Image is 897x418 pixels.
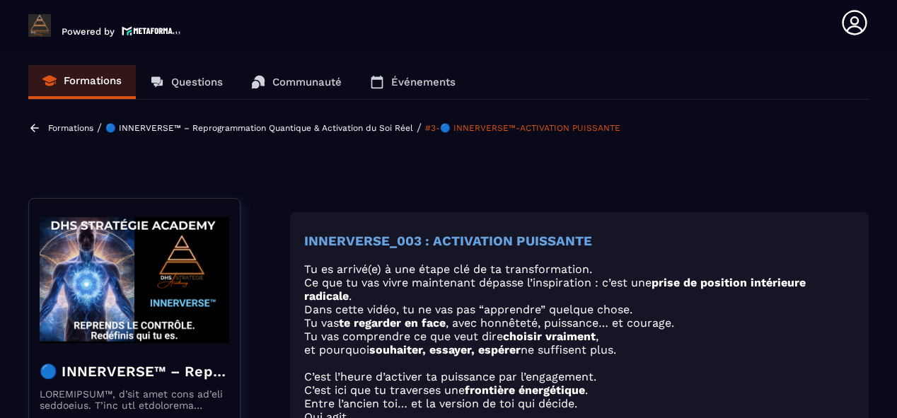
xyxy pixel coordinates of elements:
[28,14,51,37] img: logo-branding
[304,343,855,356] p: et pourquoi ne suffisent plus.
[356,65,470,99] a: Événements
[304,276,806,303] strong: prise de position intérieure radicale
[425,123,620,133] a: #3-🔵 INNERVERSE™-ACTIVATION PUISSANTE
[171,76,223,88] p: Questions
[64,74,122,87] p: Formations
[304,276,855,303] p: Ce que tu vas vivre maintenant dépasse l’inspiration : c’est une .
[304,397,855,410] p: Entre l’ancien toi… et la version de toi qui décide.
[40,388,229,411] p: LOREMIPSUM™, d’sit amet cons ad’eli seddoeius. T’inc utl etdolorema aliquaeni ad minimveniamqui n...
[62,26,115,37] p: Powered by
[136,65,237,99] a: Questions
[304,383,855,397] p: C’est ici que tu traverses une .
[237,65,356,99] a: Communauté
[304,316,855,330] p: Tu vas , avec honnêteté, puissance… et courage.
[105,123,413,133] a: 🔵 INNERVERSE™ – Reprogrammation Quantique & Activation du Soi Réel
[122,25,181,37] img: logo
[369,343,521,356] strong: souhaiter, essayer, espérer
[28,65,136,99] a: Formations
[503,330,596,343] strong: choisir vraiment
[304,262,855,276] p: Tu es arrivé(e) à une étape clé de ta transformation.
[417,121,422,134] span: /
[272,76,342,88] p: Communauté
[304,303,855,316] p: Dans cette vidéo, tu ne vas pas “apprendre” quelque chose.
[304,233,592,249] strong: INNERVERSE_003 : ACTIVATION PUISSANTE
[40,209,229,351] img: banner
[97,121,102,134] span: /
[391,76,456,88] p: Événements
[465,383,585,397] strong: frontière énergétique
[40,361,229,381] h4: 🔵 INNERVERSE™ – Reprogrammation Quantique & Activation du Soi Réel
[48,123,93,133] a: Formations
[304,330,855,343] p: Tu vas comprendre ce que veut dire ,
[304,370,855,383] p: C’est l’heure d’activer ta puissance par l’engagement.
[339,316,446,330] strong: te regarder en face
